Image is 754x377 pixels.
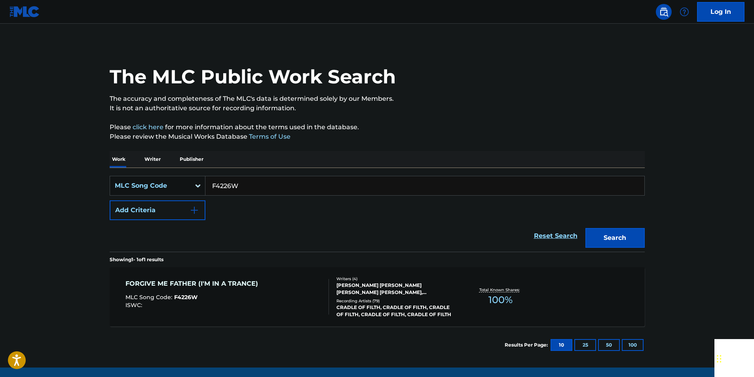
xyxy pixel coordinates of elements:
[676,4,692,20] div: Help
[190,205,199,215] img: 9d2ae6d4665cec9f34b9.svg
[488,293,513,307] span: 100 %
[680,7,689,17] img: help
[505,341,550,349] p: Results Per Page:
[336,276,456,282] div: Writers ( 4 )
[110,132,645,141] p: Please review the Musical Works Database
[125,294,174,301] span: MLC Song Code :
[177,151,206,168] p: Publisher
[110,176,645,252] form: Search Form
[125,302,144,309] span: ISWC :
[174,294,198,301] span: F4226W
[622,339,644,351] button: 100
[110,123,645,132] p: Please for more information about the terms used in the database.
[110,94,645,104] p: The accuracy and completeness of The MLC's data is determined solely by our Members.
[714,339,754,377] iframe: Chat Widget
[717,347,722,371] div: Drag
[336,304,456,318] div: CRADLE OF FILTH, CRADLE OF FILTH, CRADLE OF FILTH, CRADLE OF FILTH, CRADLE OF FILTH
[110,256,163,263] p: Showing 1 - 1 of 1 results
[336,282,456,296] div: [PERSON_NAME] [PERSON_NAME] [PERSON_NAME] [PERSON_NAME], [PERSON_NAME]
[110,200,205,220] button: Add Criteria
[336,298,456,304] div: Recording Artists ( 79 )
[530,227,581,245] a: Reset Search
[125,279,262,288] div: FORGIVE ME FATHER (I'M IN A TRANCE)
[598,339,620,351] button: 50
[247,133,291,140] a: Terms of Use
[110,151,128,168] p: Work
[110,65,396,89] h1: The MLC Public Work Search
[585,228,645,248] button: Search
[115,181,186,190] div: MLC Song Code
[479,287,522,293] p: Total Known Shares:
[697,2,745,22] a: Log In
[9,6,40,17] img: MLC Logo
[551,339,572,351] button: 10
[656,4,672,20] a: Public Search
[142,151,163,168] p: Writer
[574,339,596,351] button: 25
[110,267,645,326] a: FORGIVE ME FATHER (I'M IN A TRANCE)MLC Song Code:F4226WISWC:Writers (4)[PERSON_NAME] [PERSON_NAME...
[133,123,163,131] a: click here
[110,104,645,113] p: It is not an authoritative source for recording information.
[659,7,669,17] img: search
